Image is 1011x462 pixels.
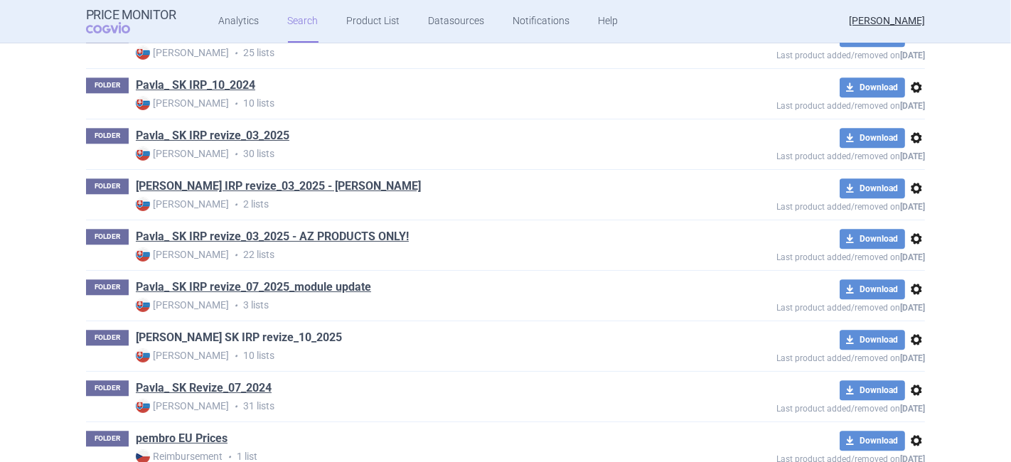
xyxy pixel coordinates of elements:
[136,146,673,161] p: 30 lists
[136,380,272,399] h1: Pavla_ SK Revize_07_2024
[229,399,243,414] i: •
[900,252,925,262] strong: [DATE]
[229,147,243,161] i: •
[136,399,150,413] img: SK
[840,279,905,299] button: Download
[900,353,925,363] strong: [DATE]
[136,197,229,211] strong: [PERSON_NAME]
[136,229,409,245] a: Pavla_ SK IRP revize_03_2025 - AZ PRODUCTS ONLY!
[840,77,905,97] button: Download
[229,299,243,313] i: •
[136,247,229,262] strong: [PERSON_NAME]
[900,404,925,414] strong: [DATE]
[673,249,925,262] p: Last product added/removed on
[86,8,176,35] a: Price MonitorCOGVIO
[136,431,228,446] a: pembro EU Prices
[136,330,342,345] a: [PERSON_NAME] SK IRP revize_10_2025
[136,247,150,262] img: SK
[136,279,371,298] h1: Pavla_ SK IRP revize_07_2025_module update
[136,96,229,110] strong: [PERSON_NAME]
[86,279,129,295] p: FOLDER
[840,229,905,249] button: Download
[136,146,150,161] img: SK
[229,46,243,60] i: •
[840,178,905,198] button: Download
[136,330,342,348] h1: Pavla_ SK IRP revize_10_2025
[136,128,289,144] a: Pavla_ SK IRP revize_03_2025
[229,97,243,111] i: •
[136,348,150,362] img: SK
[136,45,229,60] strong: [PERSON_NAME]
[136,399,673,414] p: 31 lists
[229,349,243,363] i: •
[673,47,925,60] p: Last product added/removed on
[900,151,925,161] strong: [DATE]
[229,198,243,212] i: •
[673,198,925,212] p: Last product added/removed on
[840,380,905,400] button: Download
[840,330,905,350] button: Download
[136,197,150,211] img: SK
[136,45,150,60] img: SK
[673,97,925,111] p: Last product added/removed on
[136,197,673,212] p: 2 lists
[673,148,925,161] p: Last product added/removed on
[900,101,925,111] strong: [DATE]
[86,178,129,194] p: FOLDER
[900,202,925,212] strong: [DATE]
[136,298,150,312] img: SK
[86,77,129,93] p: FOLDER
[673,400,925,414] p: Last product added/removed on
[86,8,176,22] strong: Price Monitor
[229,248,243,262] i: •
[673,350,925,363] p: Last product added/removed on
[900,50,925,60] strong: [DATE]
[136,380,272,396] a: Pavla_ SK Revize_07_2024
[86,330,129,345] p: FOLDER
[136,96,150,110] img: SK
[136,279,371,295] a: Pavla_ SK IRP revize_07_2025_module update
[136,178,421,197] h1: Pavla_ SK IRP revize_03_2025 - ALEXION
[136,247,673,262] p: 22 lists
[136,77,255,96] h1: Pavla_ SK IRP_10_2024
[86,431,129,446] p: FOLDER
[136,348,673,363] p: 10 lists
[136,77,255,93] a: Pavla_ SK IRP_10_2024
[136,146,229,161] strong: [PERSON_NAME]
[136,298,673,313] p: 3 lists
[86,380,129,396] p: FOLDER
[900,303,925,313] strong: [DATE]
[86,229,129,245] p: FOLDER
[136,128,289,146] h1: Pavla_ SK IRP revize_03_2025
[673,299,925,313] p: Last product added/removed on
[136,399,229,413] strong: [PERSON_NAME]
[86,22,150,33] span: COGVIO
[86,128,129,144] p: FOLDER
[136,348,229,362] strong: [PERSON_NAME]
[136,178,421,194] a: [PERSON_NAME] IRP revize_03_2025 - [PERSON_NAME]
[136,298,229,312] strong: [PERSON_NAME]
[136,229,409,247] h1: Pavla_ SK IRP revize_03_2025 - AZ PRODUCTS ONLY!
[136,45,673,60] p: 25 lists
[136,431,228,449] h1: pembro EU Prices
[840,128,905,148] button: Download
[840,431,905,451] button: Download
[136,96,673,111] p: 10 lists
